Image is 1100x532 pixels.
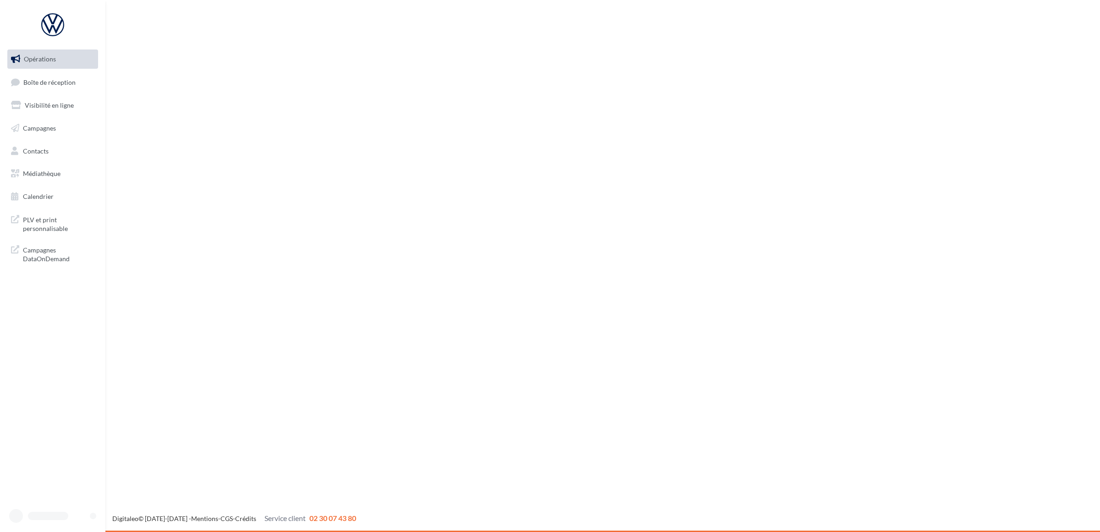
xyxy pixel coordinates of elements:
[220,515,233,522] a: CGS
[5,164,100,183] a: Médiathèque
[23,170,60,177] span: Médiathèque
[5,187,100,206] a: Calendrier
[191,515,218,522] a: Mentions
[23,214,94,233] span: PLV et print personnalisable
[25,101,74,109] span: Visibilité en ligne
[5,210,100,237] a: PLV et print personnalisable
[112,515,356,522] span: © [DATE]-[DATE] - - -
[5,72,100,92] a: Boîte de réception
[23,192,54,200] span: Calendrier
[112,515,138,522] a: Digitaleo
[5,142,100,161] a: Contacts
[309,514,356,522] span: 02 30 07 43 80
[235,515,256,522] a: Crédits
[23,244,94,263] span: Campagnes DataOnDemand
[23,124,56,132] span: Campagnes
[5,240,100,267] a: Campagnes DataOnDemand
[5,49,100,69] a: Opérations
[23,78,76,86] span: Boîte de réception
[24,55,56,63] span: Opérations
[23,147,49,154] span: Contacts
[5,119,100,138] a: Campagnes
[5,96,100,115] a: Visibilité en ligne
[264,514,306,522] span: Service client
